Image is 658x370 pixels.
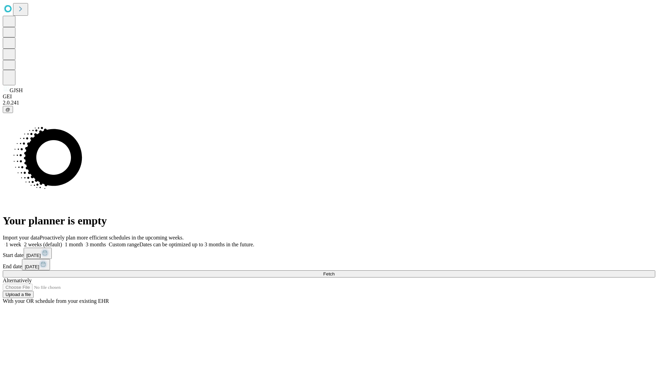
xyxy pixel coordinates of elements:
div: Start date [3,248,655,259]
span: Import your data [3,235,40,241]
button: [DATE] [22,259,50,270]
div: End date [3,259,655,270]
span: Alternatively [3,277,32,283]
span: GJSH [10,87,23,93]
span: [DATE] [26,253,41,258]
span: 1 month [65,242,83,247]
span: 3 months [86,242,106,247]
div: 2.0.241 [3,100,655,106]
span: Fetch [323,271,334,276]
span: Dates can be optimized up to 3 months in the future. [139,242,254,247]
div: GEI [3,94,655,100]
span: Custom range [109,242,139,247]
span: 2 weeks (default) [24,242,62,247]
h1: Your planner is empty [3,214,655,227]
span: Proactively plan more efficient schedules in the upcoming weeks. [40,235,184,241]
button: Fetch [3,270,655,277]
button: @ [3,106,13,113]
span: [DATE] [25,264,39,269]
span: 1 week [5,242,21,247]
span: With your OR schedule from your existing EHR [3,298,109,304]
button: [DATE] [24,248,52,259]
span: @ [5,107,10,112]
button: Upload a file [3,291,34,298]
